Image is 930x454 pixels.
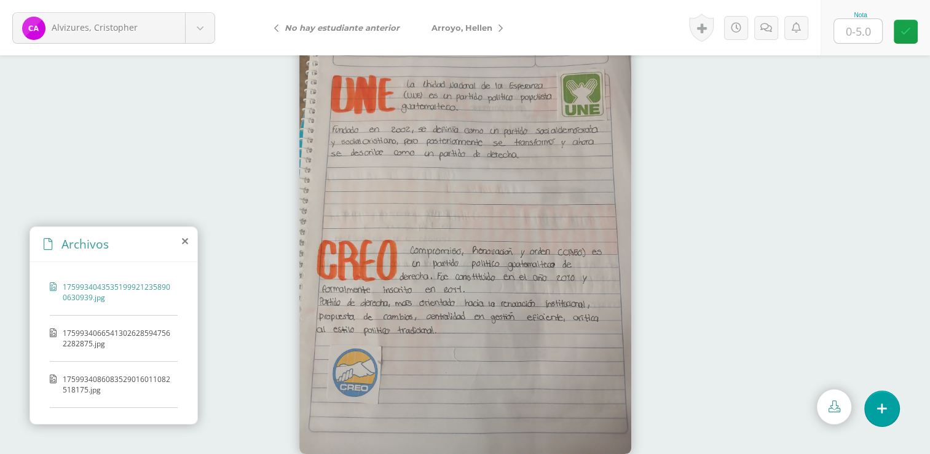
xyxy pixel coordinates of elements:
input: 0-5.0 [834,19,882,43]
a: Arroyo, Hellen [416,13,513,42]
img: https://edoofiles.nyc3.digitaloceanspaces.com/cristovive/activity_submission/7c4cddc2-5c59-488e-9... [299,11,631,454]
div: Nota [833,12,888,18]
a: No hay estudiante anterior [264,13,416,42]
span: Alvizures, Cristopher [52,22,138,33]
span: 17599340435351999212358900630939.jpg [63,282,171,303]
a: Alvizures, Cristopher [13,13,215,43]
i: No hay estudiante anterior [285,23,400,33]
img: 52a84a9e23e2026339652108d84b177b.png [22,17,45,40]
span: 1759934086083529016011082518175.jpg [63,374,171,395]
span: Arroyo, Hellen [432,23,492,33]
span: 17599340665413026285947562282875.jpg [63,328,171,349]
span: Archivos [61,236,109,252]
i: close [182,236,188,246]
